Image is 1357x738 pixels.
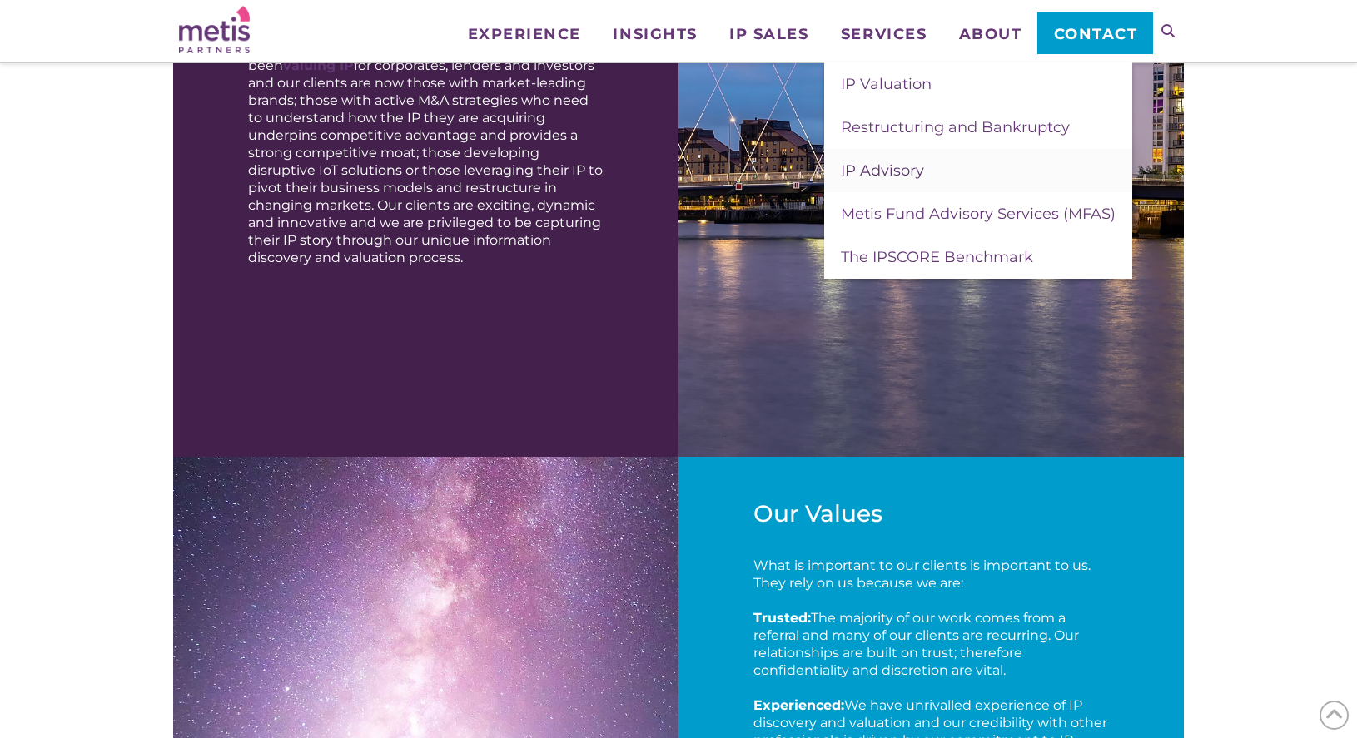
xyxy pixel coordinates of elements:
[248,22,603,266] p: More than two decades later, our role has changed from IP educators to trusted IP advisors. We ha...
[824,106,1132,149] a: Restructuring and Bankruptcy
[841,161,924,180] span: IP Advisory
[824,192,1132,235] a: Metis Fund Advisory Services (MFAS)
[841,205,1116,223] span: Metis Fund Advisory Services (MFAS)
[753,610,811,626] strong: Trusted:
[824,235,1132,279] a: The IPSCORE Benchmark
[841,27,927,42] span: Services
[1320,701,1349,730] span: Back to Top
[753,697,844,713] strong: Experienced:
[283,57,354,73] a: valuing IP
[613,27,697,42] span: Insights
[824,62,1132,106] a: IP Valuation
[753,557,1108,592] p: What is important to our clients is important to us. They rely on us because we are:
[841,248,1033,266] span: The IPSCORE Benchmark
[841,75,932,93] span: IP Valuation
[841,118,1070,136] span: Restructuring and Bankruptcy
[753,499,1108,527] h3: Our Values
[468,27,581,42] span: Experience
[1037,12,1153,54] a: Contact
[959,27,1022,42] span: About
[753,609,1108,679] p: The majority of our work comes from a referral and many of our clients are recurring. Our relatio...
[179,6,250,53] img: Metis Partners
[729,27,808,42] span: IP Sales
[1054,27,1138,42] span: Contact
[824,149,1132,192] a: IP Advisory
